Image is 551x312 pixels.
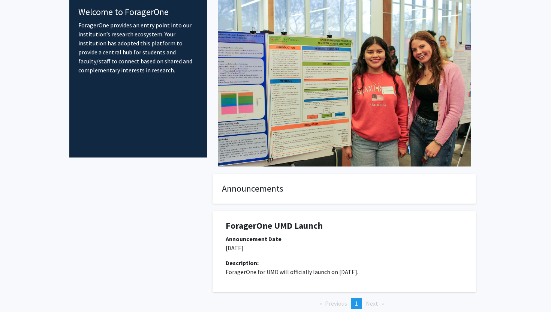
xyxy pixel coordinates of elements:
span: Next [366,300,378,307]
div: Description: [226,258,463,267]
ul: Pagination [213,298,476,309]
p: ForagerOne for UMD will officially launch on [DATE]. [226,267,463,276]
iframe: Chat [6,278,32,306]
h4: Welcome to ForagerOne [78,7,198,18]
h1: ForagerOne UMD Launch [226,220,463,231]
h4: Announcements [222,183,467,194]
p: ForagerOne provides an entry point into our institution’s research ecosystem. Your institution ha... [78,21,198,75]
p: [DATE] [226,243,463,252]
span: 1 [355,300,358,307]
span: Previous [325,300,347,307]
div: Announcement Date [226,234,463,243]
